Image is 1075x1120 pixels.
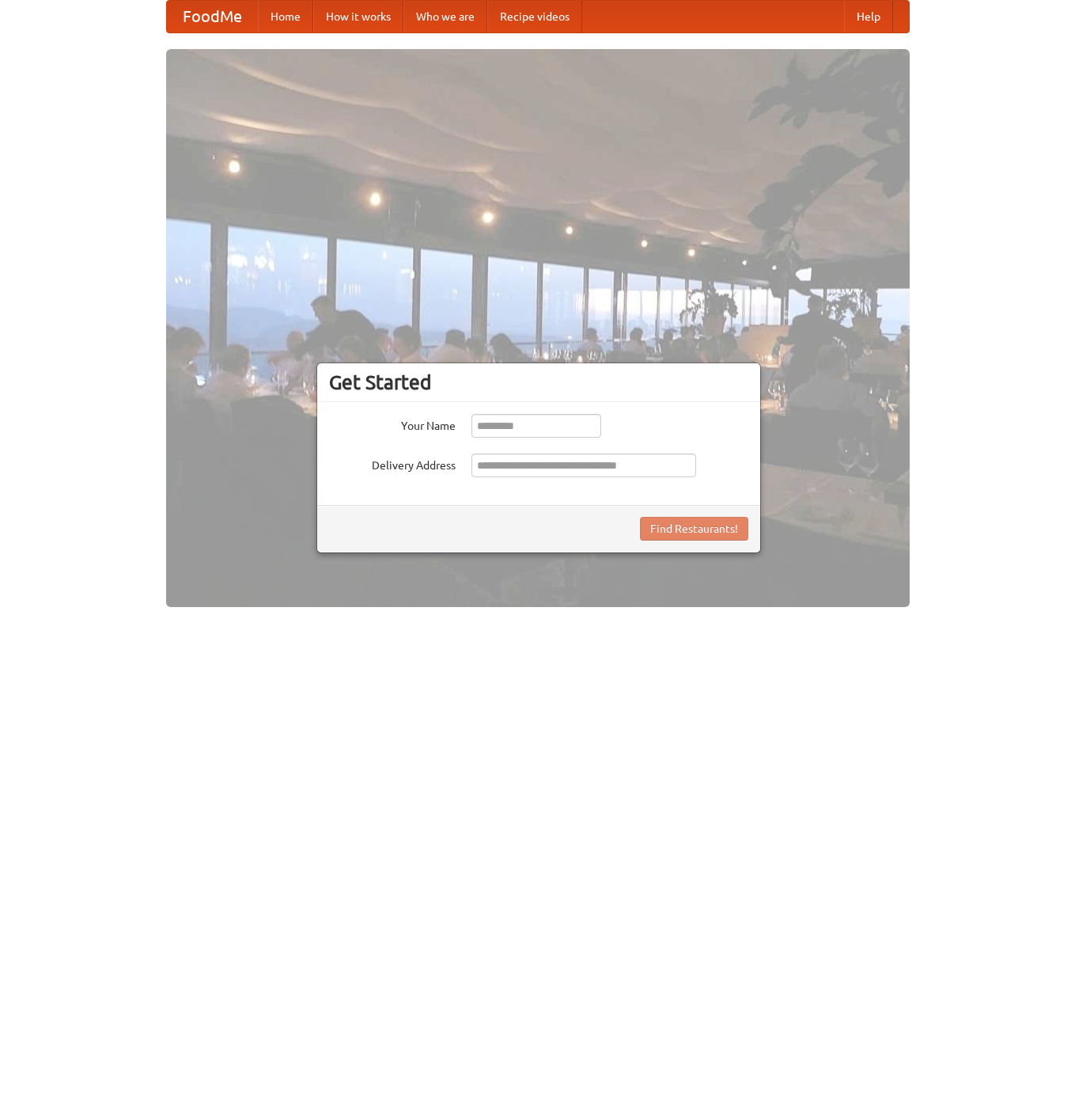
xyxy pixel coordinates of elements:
[329,370,748,394] h3: Get Started
[329,454,456,473] label: Delivery Address
[167,1,258,32] a: FoodMe
[640,517,748,541] button: Find Restaurants!
[313,1,403,32] a: How it works
[258,1,313,32] a: Home
[329,414,456,434] label: Your Name
[403,1,487,32] a: Who we are
[487,1,582,32] a: Recipe videos
[844,1,893,32] a: Help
